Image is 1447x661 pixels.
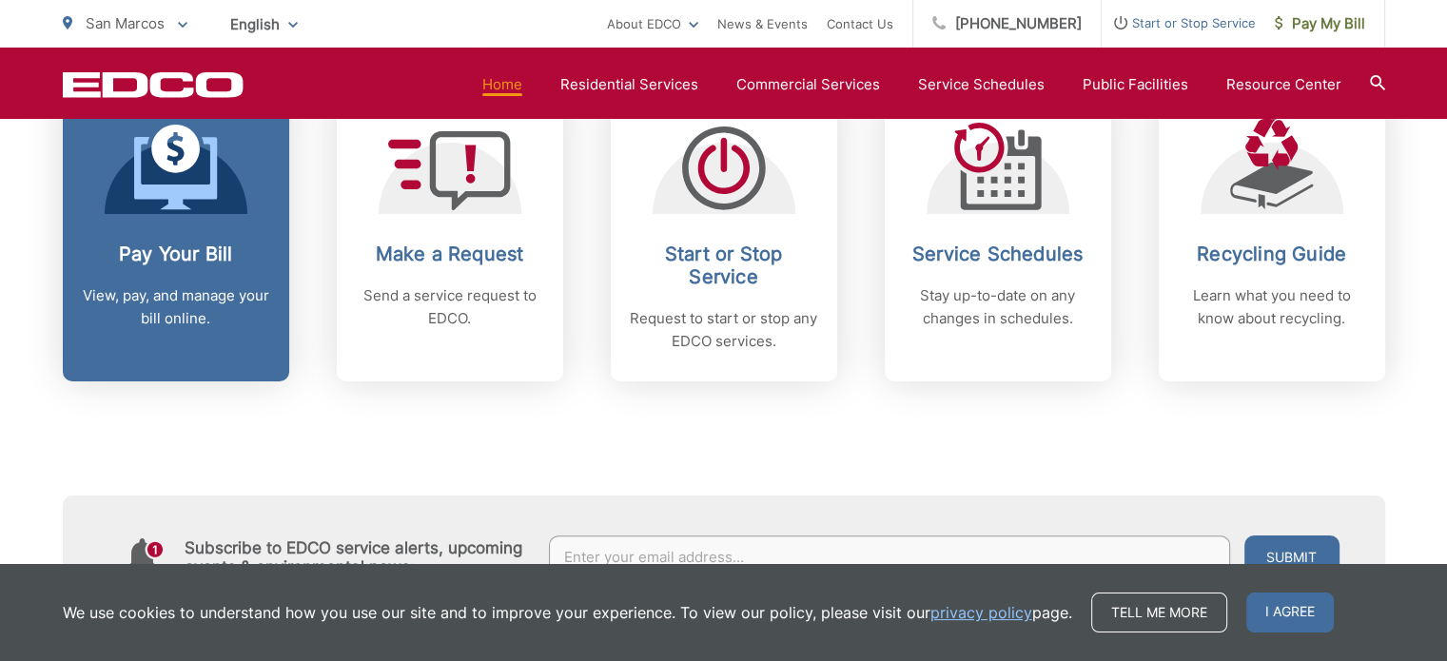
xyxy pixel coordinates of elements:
button: Submit [1244,535,1339,579]
a: Home [482,73,522,96]
a: Pay Your Bill View, pay, and manage your bill online. [63,90,289,381]
h4: Subscribe to EDCO service alerts, upcoming events & environmental news: [185,538,531,576]
a: Commercial Services [736,73,880,96]
a: Recycling Guide Learn what you need to know about recycling. [1159,90,1385,381]
a: Service Schedules [918,73,1045,96]
a: Make a Request Send a service request to EDCO. [337,90,563,381]
h2: Recycling Guide [1178,243,1366,265]
a: Service Schedules Stay up-to-date on any changes in schedules. [885,90,1111,381]
p: View, pay, and manage your bill online. [82,284,270,330]
a: Residential Services [560,73,698,96]
p: We use cookies to understand how you use our site and to improve your experience. To view our pol... [63,601,1072,624]
h2: Service Schedules [904,243,1092,265]
p: Request to start or stop any EDCO services. [630,307,818,353]
a: Tell me more [1091,593,1227,632]
p: Stay up-to-date on any changes in schedules. [904,284,1092,330]
span: I agree [1246,593,1334,632]
a: News & Events [717,12,808,35]
span: San Marcos [86,14,165,32]
p: Learn what you need to know about recycling. [1178,284,1366,330]
h2: Start or Stop Service [630,243,818,288]
a: Public Facilities [1083,73,1188,96]
h2: Pay Your Bill [82,243,270,265]
p: Send a service request to EDCO. [356,284,544,330]
a: privacy policy [930,601,1032,624]
a: Resource Center [1226,73,1341,96]
a: About EDCO [607,12,698,35]
input: Enter your email address... [549,535,1230,579]
a: Contact Us [827,12,893,35]
a: EDCD logo. Return to the homepage. [63,71,244,98]
span: English [216,8,312,41]
span: Pay My Bill [1275,12,1365,35]
h2: Make a Request [356,243,544,265]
